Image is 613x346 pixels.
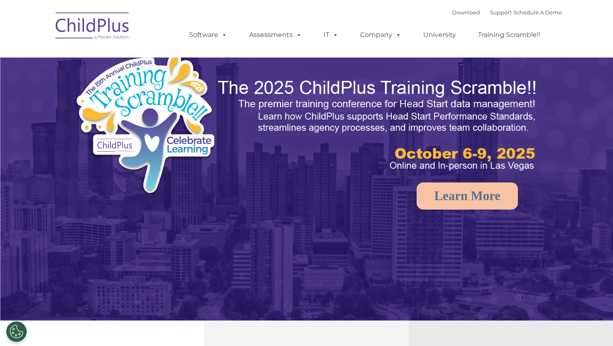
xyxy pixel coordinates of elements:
[315,27,347,43] a: IT
[452,9,480,16] a: Download
[490,9,512,16] a: Support
[181,27,235,43] a: Software
[352,27,410,43] a: Company
[417,182,518,210] a: Learn More
[470,27,548,43] a: Training Scramble!!
[241,27,310,43] a: Assessments
[513,9,562,16] a: Schedule A Demo
[415,27,464,43] a: University
[452,9,562,16] font: |
[51,7,134,48] img: ChildPlus by Procare Solutions
[6,321,27,342] button: Cookies Settings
